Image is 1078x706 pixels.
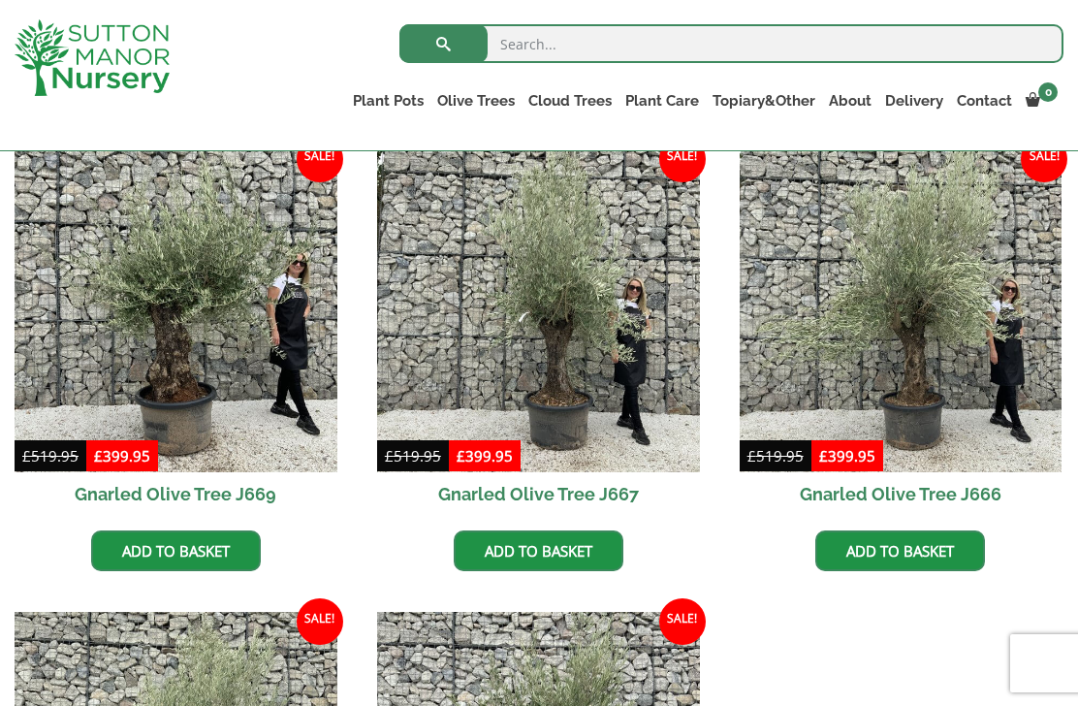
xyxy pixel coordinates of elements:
[15,472,337,516] h2: Gnarled Olive Tree J669
[659,598,706,645] span: Sale!
[618,87,706,114] a: Plant Care
[15,19,170,96] img: logo
[94,446,150,465] bdi: 399.95
[430,87,522,114] a: Olive Trees
[297,136,343,182] span: Sale!
[297,598,343,645] span: Sale!
[91,530,261,571] a: Add to basket: “Gnarled Olive Tree J669”
[878,87,950,114] a: Delivery
[819,446,875,465] bdi: 399.95
[346,87,430,114] a: Plant Pots
[454,530,623,571] a: Add to basket: “Gnarled Olive Tree J667”
[377,149,700,516] a: Sale! Gnarled Olive Tree J667
[22,446,79,465] bdi: 519.95
[747,446,804,465] bdi: 519.95
[822,87,878,114] a: About
[457,446,513,465] bdi: 399.95
[15,149,337,516] a: Sale! Gnarled Olive Tree J669
[15,149,337,472] img: Gnarled Olive Tree J669
[815,530,985,571] a: Add to basket: “Gnarled Olive Tree J666”
[457,446,465,465] span: £
[747,446,756,465] span: £
[740,149,1062,516] a: Sale! Gnarled Olive Tree J666
[950,87,1019,114] a: Contact
[94,446,103,465] span: £
[377,472,700,516] h2: Gnarled Olive Tree J667
[1021,136,1067,182] span: Sale!
[1038,82,1058,102] span: 0
[740,149,1062,472] img: Gnarled Olive Tree J666
[22,446,31,465] span: £
[377,149,700,472] img: Gnarled Olive Tree J667
[706,87,822,114] a: Topiary&Other
[385,446,441,465] bdi: 519.95
[740,472,1062,516] h2: Gnarled Olive Tree J666
[1019,87,1063,114] a: 0
[659,136,706,182] span: Sale!
[522,87,618,114] a: Cloud Trees
[399,24,1063,63] input: Search...
[819,446,828,465] span: £
[385,446,394,465] span: £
